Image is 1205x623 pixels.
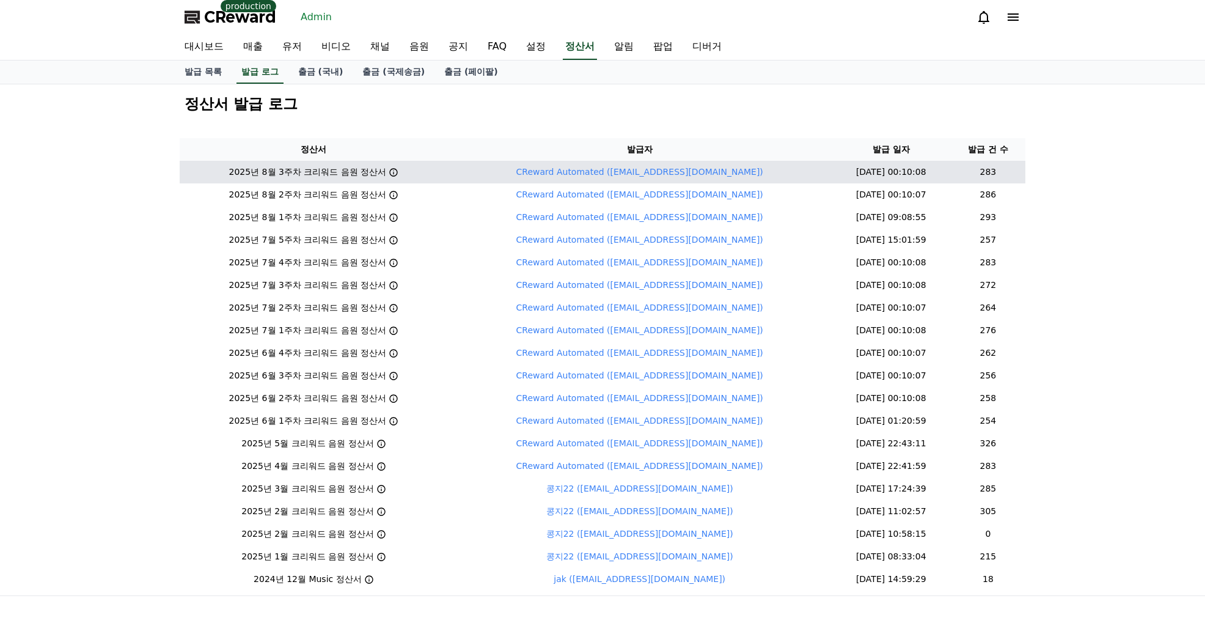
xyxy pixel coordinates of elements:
p: 2024년 12월 Music 정산서 [254,573,362,586]
td: [DATE] 17:24:39 [832,477,951,500]
p: 2025년 6월 1주차 크리워드 음원 정산서 [229,415,387,427]
td: 254 [951,410,1025,432]
th: 정산서 [180,138,448,161]
a: CReward Automated ([EMAIL_ADDRESS][DOMAIN_NAME]) [516,325,763,335]
a: CReward Automated ([EMAIL_ADDRESS][DOMAIN_NAME]) [516,416,763,426]
a: Messages [81,388,158,418]
td: [DATE] 08:33:04 [832,545,951,568]
td: [DATE] 00:10:07 [832,183,951,206]
p: 2025년 7월 2주차 크리워드 음원 정산서 [229,301,387,314]
a: 공지 [439,34,478,60]
td: [DATE] 10:58:15 [832,523,951,545]
td: 305 [951,500,1025,523]
td: [DATE] 14:59:29 [832,568,951,591]
span: Settings [181,406,211,416]
p: 2025년 3월 크리워드 음원 정산서 [241,482,373,495]
a: 발급 목록 [175,61,232,84]
td: 264 [951,297,1025,319]
a: CReward Automated ([EMAIL_ADDRESS][DOMAIN_NAME]) [516,190,763,199]
p: 2025년 6월 2주차 크리워드 음원 정산서 [229,392,387,405]
a: CReward [185,7,276,27]
a: CReward Automated ([EMAIL_ADDRESS][DOMAIN_NAME]) [516,461,763,471]
p: 2025년 7월 3주차 크리워드 음원 정산서 [229,279,387,292]
p: 2025년 2월 크리워드 음원 정산서 [241,505,373,518]
a: 출금 (페이팔) [434,61,508,84]
a: 콩지22 ([EMAIL_ADDRESS][DOMAIN_NAME]) [546,529,733,539]
td: [DATE] 15:01:59 [832,229,951,251]
p: 2025년 7월 5주차 크리워드 음원 정산서 [229,234,387,246]
a: CReward Automated ([EMAIL_ADDRESS][DOMAIN_NAME]) [516,257,763,267]
a: 음원 [400,34,439,60]
p: 2025년 1월 크리워드 음원 정산서 [241,550,373,563]
a: Settings [158,388,235,418]
p: 2025년 6월 4주차 크리워드 음원 정산서 [229,347,387,359]
a: CReward Automated ([EMAIL_ADDRESS][DOMAIN_NAME]) [516,167,763,177]
td: 262 [951,342,1025,364]
a: 알림 [604,34,643,60]
td: [DATE] 00:10:08 [832,387,951,410]
p: 2025년 8월 2주차 크리워드 음원 정산서 [229,188,387,201]
td: [DATE] 00:10:08 [832,161,951,183]
a: 발급 로그 [236,61,284,84]
h2: 정산서 발급 로그 [185,94,1020,114]
p: 2025년 7월 1주차 크리워드 음원 정산서 [229,324,387,337]
td: [DATE] 01:20:59 [832,410,951,432]
a: FAQ [478,34,516,60]
a: Home [4,388,81,418]
a: 채널 [361,34,400,60]
td: 272 [951,274,1025,297]
td: [DATE] 22:43:11 [832,432,951,455]
td: [DATE] 11:02:57 [832,500,951,523]
a: CReward Automated ([EMAIL_ADDRESS][DOMAIN_NAME]) [516,438,763,448]
a: 출금 (국제송금) [353,61,434,84]
td: 326 [951,432,1025,455]
td: [DATE] 22:41:59 [832,455,951,477]
a: 팝업 [643,34,683,60]
td: 285 [951,477,1025,500]
a: CReward Automated ([EMAIL_ADDRESS][DOMAIN_NAME]) [516,303,763,312]
a: CReward Automated ([EMAIL_ADDRESS][DOMAIN_NAME]) [516,280,763,290]
td: 258 [951,387,1025,410]
td: 18 [951,568,1025,591]
p: 2025년 7월 4주차 크리워드 음원 정산서 [229,256,387,269]
p: 2025년 4월 크리워드 음원 정산서 [241,460,373,473]
td: [DATE] 00:10:08 [832,319,951,342]
p: 2025년 8월 3주차 크리워드 음원 정산서 [229,166,387,179]
a: 설정 [516,34,555,60]
a: 콩지22 ([EMAIL_ADDRESS][DOMAIN_NAME]) [546,484,733,493]
a: 출금 (국내) [288,61,353,84]
a: 대시보드 [175,34,233,60]
a: jak ([EMAIL_ADDRESS][DOMAIN_NAME]) [554,574,725,584]
a: CReward Automated ([EMAIL_ADDRESS][DOMAIN_NAME]) [516,370,763,380]
p: 2025년 8월 1주차 크리워드 음원 정산서 [229,211,387,224]
td: [DATE] 09:08:55 [832,206,951,229]
a: 정산서 [563,34,597,60]
p: 2025년 5월 크리워드 음원 정산서 [241,437,373,450]
a: CReward Automated ([EMAIL_ADDRESS][DOMAIN_NAME]) [516,348,763,358]
td: 0 [951,523,1025,545]
td: 283 [951,251,1025,274]
td: [DATE] 00:10:07 [832,364,951,387]
span: Home [31,406,53,416]
a: 콩지22 ([EMAIL_ADDRESS][DOMAIN_NAME]) [546,551,733,561]
p: 2025년 2월 크리워드 음원 정산서 [241,528,373,540]
span: Messages [101,407,137,416]
a: CReward Automated ([EMAIL_ADDRESS][DOMAIN_NAME]) [516,212,763,222]
a: Admin [296,7,337,27]
td: 283 [951,455,1025,477]
a: CReward Automated ([EMAIL_ADDRESS][DOMAIN_NAME]) [516,393,763,403]
td: [DATE] 00:10:08 [832,274,951,297]
td: [DATE] 00:10:07 [832,342,951,364]
td: 256 [951,364,1025,387]
a: 유저 [273,34,312,60]
th: 발급자 [448,138,832,161]
td: [DATE] 00:10:08 [832,251,951,274]
a: 매출 [233,34,273,60]
td: 276 [951,319,1025,342]
th: 발급 일자 [832,138,951,161]
td: 215 [951,545,1025,568]
span: CReward [204,7,276,27]
a: CReward Automated ([EMAIL_ADDRESS][DOMAIN_NAME]) [516,235,763,245]
a: 디버거 [683,34,731,60]
td: [DATE] 00:10:07 [832,297,951,319]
